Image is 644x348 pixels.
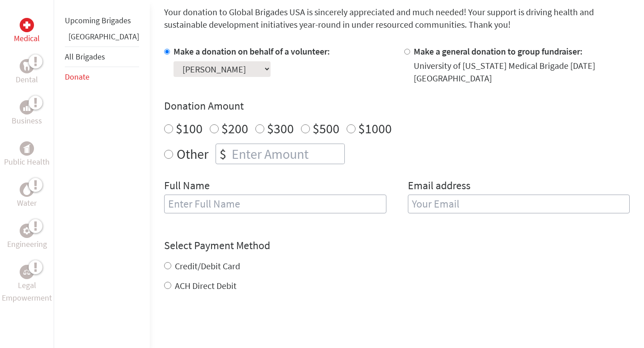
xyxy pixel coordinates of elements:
h4: Select Payment Method [164,238,630,253]
a: WaterWater [17,182,37,209]
a: Legal EmpowermentLegal Empowerment [2,265,52,304]
li: Upcoming Brigades [65,11,139,30]
a: EngineeringEngineering [7,224,47,250]
p: Engineering [7,238,47,250]
div: Engineering [20,224,34,238]
label: $500 [313,120,339,137]
div: Dental [20,59,34,73]
img: Dental [23,62,30,70]
input: Enter Full Name [164,195,386,213]
a: MedicalMedical [14,18,40,45]
p: Public Health [4,156,50,168]
label: $100 [176,120,203,137]
img: Legal Empowerment [23,269,30,275]
img: Business [23,104,30,111]
p: Dental [16,73,38,86]
label: Credit/Debit Card [175,260,240,272]
div: Legal Empowerment [20,265,34,279]
img: Engineering [23,227,30,234]
h4: Donation Amount [164,99,630,113]
label: Make a general donation to group fundraiser: [414,46,583,57]
input: Enter Amount [230,144,344,164]
div: $ [216,144,230,164]
label: Email address [408,178,470,195]
div: Medical [20,18,34,32]
a: BusinessBusiness [12,100,42,127]
iframe: reCAPTCHA [164,310,300,345]
p: Your donation to Global Brigades USA is sincerely appreciated and much needed! Your support is dr... [164,6,630,31]
img: Public Health [23,144,30,153]
div: Business [20,100,34,115]
img: Water [23,184,30,195]
input: Your Email [408,195,630,213]
a: Public HealthPublic Health [4,141,50,168]
a: DentalDental [16,59,38,86]
img: Medical [23,21,30,29]
p: Water [17,197,37,209]
label: $200 [221,120,248,137]
p: Legal Empowerment [2,279,52,304]
label: Other [177,144,208,164]
a: Donate [65,72,89,82]
p: Medical [14,32,40,45]
div: Public Health [20,141,34,156]
p: Business [12,115,42,127]
a: All Brigades [65,51,105,62]
a: Upcoming Brigades [65,15,131,25]
label: $300 [267,120,294,137]
label: Make a donation on behalf of a volunteer: [174,46,330,57]
label: Full Name [164,178,210,195]
li: All Brigades [65,47,139,67]
a: [GEOGRAPHIC_DATA] [68,31,139,42]
li: Donate [65,67,139,87]
li: Guatemala [65,30,139,47]
label: $1000 [358,120,392,137]
label: ACH Direct Debit [175,280,237,291]
div: Water [20,182,34,197]
div: University of [US_STATE] Medical Brigade [DATE] [GEOGRAPHIC_DATA] [414,59,630,85]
